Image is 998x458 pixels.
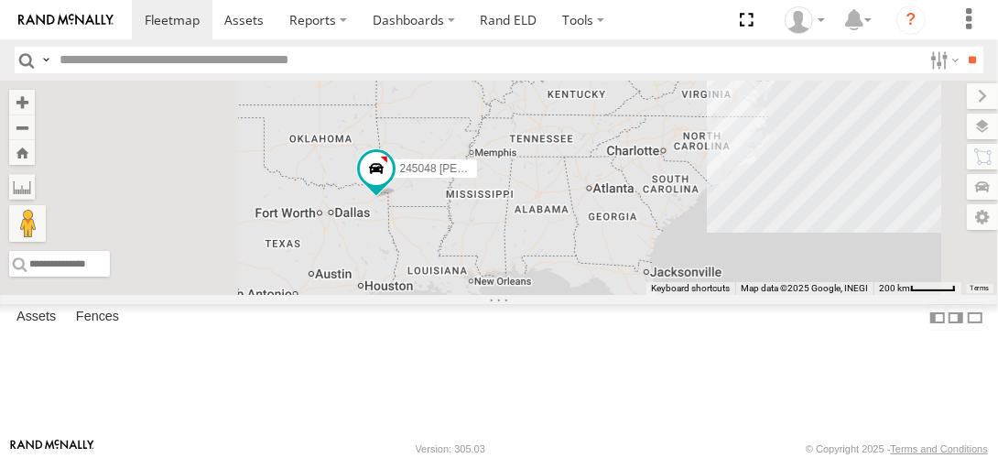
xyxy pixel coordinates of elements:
button: Drag Pegman onto the map to open Street View [9,205,46,242]
label: Search Filter Options [923,47,962,73]
div: John Olaniyan [778,6,831,34]
span: Map data ©2025 Google, INEGI [741,283,868,293]
label: Fences [67,305,128,331]
label: Dock Summary Table to the Left [928,304,947,331]
label: Map Settings [967,204,998,230]
label: Hide Summary Table [966,304,984,331]
label: Dock Summary Table to the Right [947,304,965,331]
span: 245048 [PERSON_NAME] [400,162,530,175]
a: Terms and Conditions [891,443,988,454]
label: Assets [7,305,65,331]
a: Terms [971,285,990,292]
button: Zoom in [9,90,35,114]
div: Version: 305.03 [416,443,485,454]
button: Keyboard shortcuts [651,282,730,295]
i: ? [896,5,926,35]
img: rand-logo.svg [18,14,114,27]
label: Search Query [38,47,53,73]
label: Measure [9,174,35,200]
button: Map Scale: 200 km per 46 pixels [873,282,961,295]
span: 200 km [879,283,910,293]
button: Zoom out [9,114,35,140]
button: Zoom Home [9,140,35,165]
div: © Copyright 2025 - [806,443,988,454]
a: Visit our Website [10,440,94,458]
